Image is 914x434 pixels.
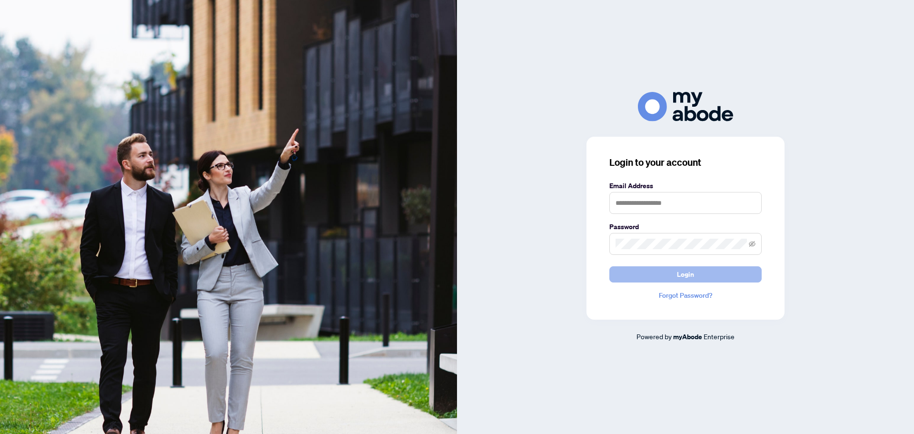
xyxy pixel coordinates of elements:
[749,241,755,247] span: eye-invisible
[704,332,735,341] span: Enterprise
[609,156,762,169] h3: Login to your account
[638,92,733,121] img: ma-logo
[609,222,762,232] label: Password
[636,332,672,341] span: Powered by
[677,267,694,282] span: Login
[673,332,702,342] a: myAbode
[609,181,762,191] label: Email Address
[609,290,762,301] a: Forgot Password?
[609,266,762,283] button: Login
